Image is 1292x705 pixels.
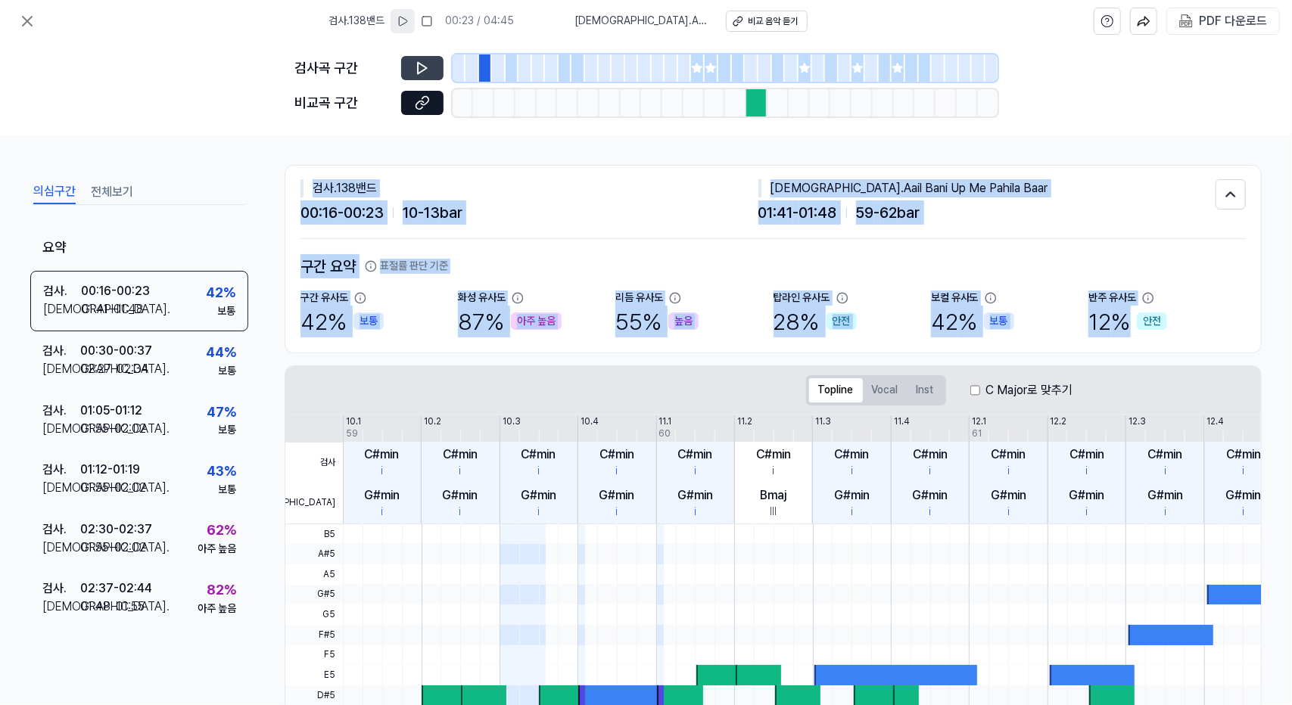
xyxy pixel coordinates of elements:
[616,505,618,520] div: i
[851,464,853,479] div: i
[458,290,506,306] div: 화성 유사도
[80,598,145,616] div: 01:48 - 01:55
[677,486,713,505] div: G#min
[1101,14,1114,29] svg: help
[300,254,1246,278] h2: 구간 요약
[511,312,562,331] div: 아주 높음
[443,486,478,505] div: G#min
[835,446,870,464] div: C#min
[33,180,76,204] button: 의심구간
[659,415,672,428] div: 11.1
[929,464,932,479] div: i
[659,427,671,440] div: 60
[668,312,699,331] div: 높음
[300,200,384,225] span: 00:16 - 00:23
[726,11,808,32] button: 비교 음악 듣기
[217,304,235,319] div: 보통
[445,14,514,29] div: 00:23 / 04:45
[285,645,343,666] span: F5
[285,443,343,483] span: 검사
[984,312,1014,331] div: 보통
[285,625,343,645] span: F#5
[346,415,361,428] div: 10.1
[80,420,146,438] div: 01:55 - 02:02
[80,342,152,360] div: 00:30 - 00:37
[1129,415,1146,428] div: 12.3
[863,378,908,402] button: Vocal
[381,464,383,479] div: i
[459,464,462,479] div: i
[300,306,384,337] div: 42 %
[737,415,752,428] div: 11.2
[834,486,870,505] div: G#min
[773,464,775,479] div: i
[403,200,462,225] span: 10 - 13 bar
[1164,464,1166,479] div: i
[616,464,618,479] div: i
[1088,290,1136,306] div: 반주 유사도
[756,446,791,464] div: C#min
[758,179,1216,197] div: [DEMOGRAPHIC_DATA] . Aail Bani Up Me Pahila Baar
[774,306,857,337] div: 28 %
[1164,505,1166,520] div: i
[574,14,708,29] span: [DEMOGRAPHIC_DATA] . Aail Bani Up Me Pahila Baar
[992,446,1026,464] div: C#min
[207,520,236,542] div: 62 %
[1199,11,1267,31] div: PDF 다운로드
[285,665,343,685] span: E5
[459,505,462,520] div: i
[1147,486,1183,505] div: G#min
[856,200,920,225] span: 59 - 62 bar
[1176,8,1270,34] button: PDF 다운로드
[285,564,343,585] span: A5
[761,486,787,505] div: Bmaj
[381,505,383,520] div: i
[827,312,857,331] div: 안전
[774,290,830,306] div: 탑라인 유사도
[615,306,699,337] div: 55 %
[218,423,236,438] div: 보통
[694,505,696,520] div: i
[1137,312,1167,331] div: 안전
[365,259,448,274] button: 표절률 판단 기준
[521,486,556,505] div: G#min
[42,360,80,378] div: [DEMOGRAPHIC_DATA] .
[42,520,80,539] div: 검사 .
[1007,464,1010,479] div: i
[771,505,777,520] div: III
[1243,464,1245,479] div: i
[80,461,140,479] div: 01:12 - 01:19
[42,342,80,360] div: 검사 .
[443,446,478,464] div: C#min
[986,381,1073,399] label: C Major로 맞추기
[599,446,634,464] div: C#min
[206,282,235,304] div: 42 %
[894,415,910,428] div: 11.4
[42,420,80,438] div: [DEMOGRAPHIC_DATA] .
[1179,14,1193,28] img: PDF Download
[991,486,1026,505] div: G#min
[521,446,556,464] div: C#min
[42,539,80,557] div: [DEMOGRAPHIC_DATA] .
[285,483,343,523] span: [DEMOGRAPHIC_DATA]
[913,446,948,464] div: C#min
[1243,505,1245,520] div: i
[80,402,142,420] div: 01:05 - 01:12
[1226,486,1262,505] div: G#min
[285,604,343,625] span: G5
[300,290,348,306] div: 구간 유사도
[207,579,236,601] div: 82 %
[42,402,80,420] div: 검사 .
[42,461,80,479] div: 검사 .
[678,446,713,464] div: C#min
[1086,505,1088,520] div: i
[43,300,81,318] div: [DEMOGRAPHIC_DATA] .
[913,486,948,505] div: G#min
[364,486,400,505] div: G#min
[1069,486,1105,505] div: G#min
[207,461,236,483] div: 43 %
[285,544,343,564] span: A#5
[43,282,81,300] div: 검사 .
[42,579,80,598] div: 검사 .
[1007,505,1010,520] div: i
